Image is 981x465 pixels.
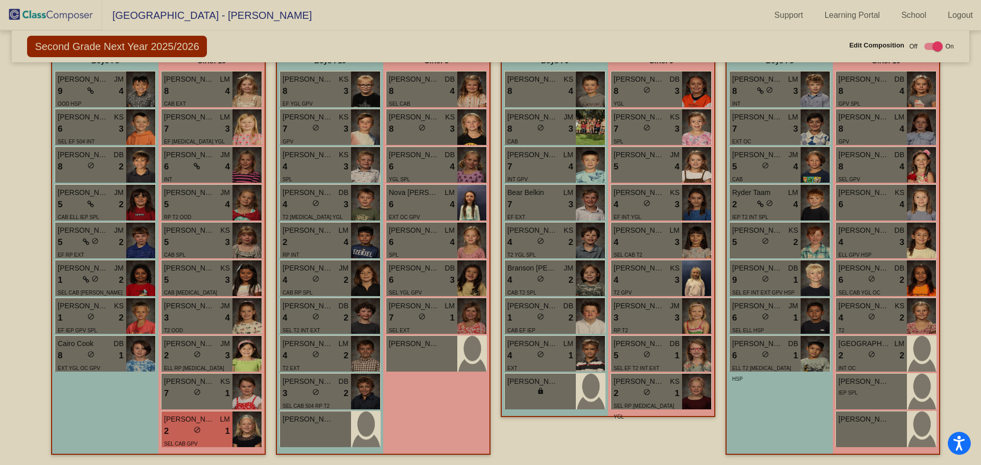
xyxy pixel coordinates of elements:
span: CAB EXT [164,101,186,107]
span: 3 [675,311,680,325]
span: Branson [PERSON_NAME] [507,263,558,274]
span: KS [220,263,230,274]
span: Off [909,42,918,51]
span: 5 [164,274,169,287]
span: SPL [614,139,623,144]
span: 1 [58,274,62,287]
span: [PERSON_NAME] [283,187,334,198]
span: CAB [732,177,743,182]
span: 3 [225,123,230,136]
span: 4 [283,160,287,174]
span: do_not_disturb_alt [762,275,769,282]
span: JM [114,263,124,274]
span: 8 [507,123,512,136]
span: 4 [793,160,798,174]
a: Support [766,7,811,23]
span: [PERSON_NAME] [164,112,215,123]
span: 5 [732,160,737,174]
span: 3 [225,236,230,249]
span: [PERSON_NAME] [58,150,109,160]
span: do_not_disturb_alt [762,313,769,320]
span: 4 [283,311,287,325]
span: IEP T2 INT SPL [732,214,768,220]
span: 4 [225,160,230,174]
span: KS [670,263,680,274]
span: [PERSON_NAME] [614,150,665,160]
span: 3 [793,123,798,136]
span: 1 [58,311,62,325]
span: [PERSON_NAME] [507,225,558,236]
span: do_not_disturb_alt [868,275,875,282]
span: do_not_disturb_alt [762,162,769,169]
span: 3 [675,85,680,98]
span: DB [445,150,455,160]
span: [PERSON_NAME] [732,74,783,85]
span: YGL [614,101,624,107]
span: DB [114,150,124,160]
span: LM [339,225,348,236]
a: Learning Portal [816,7,889,23]
span: do_not_disturb_alt [868,313,875,320]
span: JM [114,74,124,85]
span: 3 [675,236,680,249]
span: 2 [569,274,573,287]
span: do_not_disturb_alt [418,313,426,320]
span: [PERSON_NAME] [389,150,440,160]
span: [PERSON_NAME] [PERSON_NAME] [732,301,783,311]
span: 4 [900,85,904,98]
span: INT [732,101,740,107]
span: RP T2 OOD [164,214,192,220]
span: SPL [283,177,292,182]
span: 8 [838,85,843,98]
span: SPL [389,252,399,258]
span: 2 [119,274,124,287]
span: [PERSON_NAME] [389,74,440,85]
span: do_not_disturb_alt [312,275,319,282]
span: [PERSON_NAME] [507,150,558,160]
span: [PERSON_NAME] [732,263,783,274]
span: [PERSON_NAME] [507,112,558,123]
span: DB [895,74,904,85]
span: KS [220,225,230,236]
span: Bear Belkin [507,187,558,198]
span: EF YGL GPV [283,101,313,107]
span: [PERSON_NAME] [614,301,665,311]
span: 4 [614,236,618,249]
span: 4 [119,85,124,98]
span: 7 [614,123,618,136]
span: 3 [793,85,798,98]
span: do_not_disturb_alt [537,275,544,282]
span: 7 [507,160,512,174]
span: 3 [344,198,348,211]
span: [PERSON_NAME] Case [838,263,890,274]
span: 3 [675,198,680,211]
span: do_not_disturb_alt [537,313,544,320]
span: 3 [164,311,169,325]
span: [PERSON_NAME] [164,263,215,274]
span: 4 [225,85,230,98]
span: EF EXT [507,214,525,220]
span: [PERSON_NAME] [164,74,215,85]
span: On [946,42,954,51]
span: 3 [569,198,573,211]
span: [PERSON_NAME] [PERSON_NAME] [164,225,215,236]
span: 5 [614,160,618,174]
span: LM [788,112,798,123]
span: DB [895,150,904,160]
span: 3 [569,123,573,136]
span: 4 [507,236,512,249]
span: [PERSON_NAME] [283,263,334,274]
span: 6 [838,198,843,211]
span: JM [220,187,230,198]
span: 3 [675,274,680,287]
span: 4 [614,198,618,211]
span: EF [MEDICAL_DATA] YGL GPV [164,139,225,155]
span: LM [220,74,230,85]
span: 7 [732,123,737,136]
span: 8 [838,123,843,136]
span: [PERSON_NAME] [PERSON_NAME] [838,225,890,236]
span: 2 [793,236,798,249]
span: do_not_disturb_alt [537,237,544,244]
span: do_not_disturb_alt [312,124,319,131]
span: KS [895,187,904,198]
